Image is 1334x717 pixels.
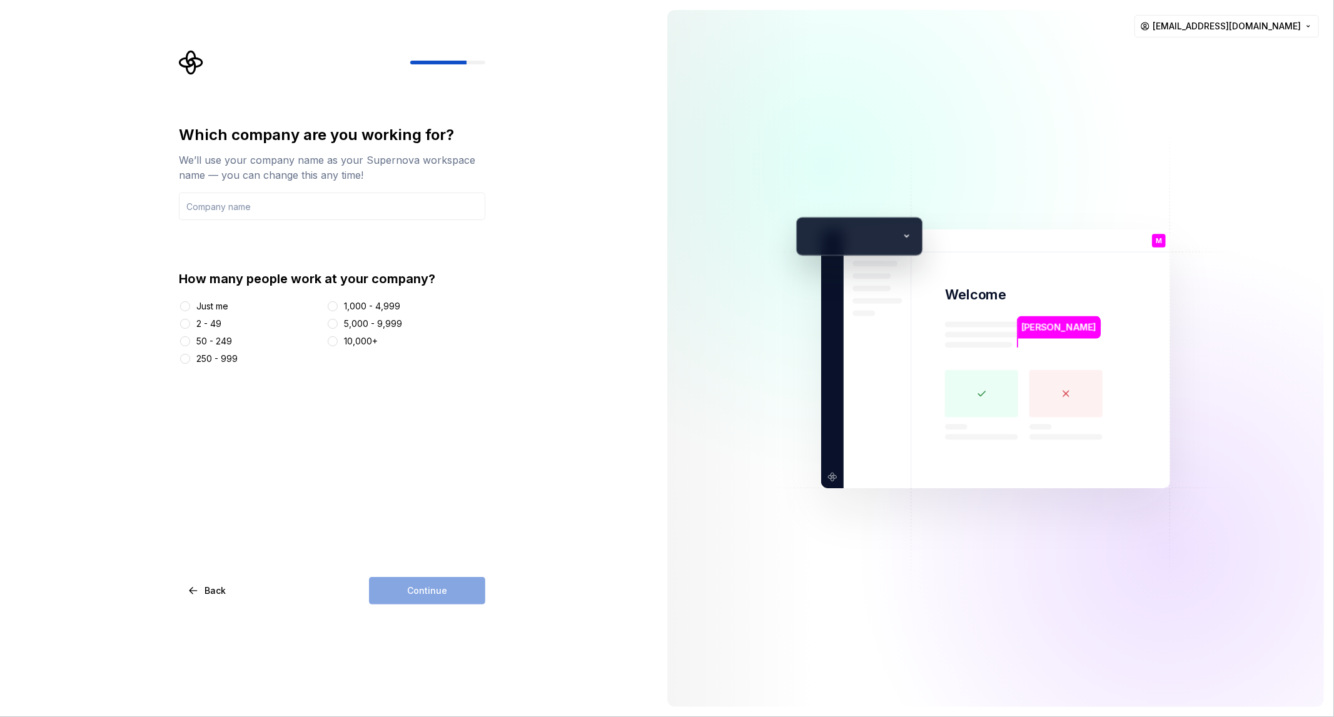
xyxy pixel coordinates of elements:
div: How many people work at your company? [179,270,485,288]
div: 50 - 249 [196,335,232,348]
div: 250 - 999 [196,353,238,365]
p: [PERSON_NAME] [1021,320,1096,334]
div: Which company are you working for? [179,125,485,145]
p: Welcome [945,286,1006,304]
div: 5,000 - 9,999 [344,318,402,330]
button: [EMAIL_ADDRESS][DOMAIN_NAME] [1134,15,1319,38]
div: 10,000+ [344,335,378,348]
p: M [1156,237,1162,244]
div: Just me [196,300,228,313]
svg: Supernova Logo [179,50,204,75]
span: Back [205,584,226,597]
div: 2 - 49 [196,318,221,330]
input: Company name [179,193,485,220]
div: We’ll use your company name as your Supernova workspace name — you can change this any time! [179,153,485,183]
div: 1,000 - 4,999 [344,300,400,313]
span: [EMAIL_ADDRESS][DOMAIN_NAME] [1153,20,1301,33]
button: Back [179,577,236,604]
